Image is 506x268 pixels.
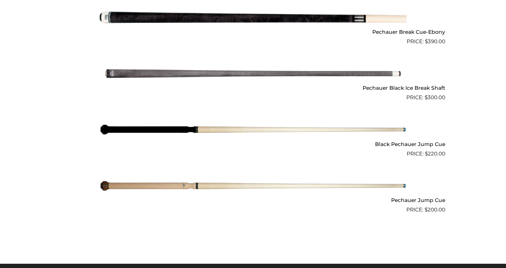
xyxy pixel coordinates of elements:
[425,207,445,213] bdi: 200.00
[425,151,445,157] bdi: 220.00
[425,94,445,100] bdi: 300.00
[100,104,407,155] img: Black Pechauer Jump Cue
[425,207,428,213] span: $
[100,48,407,99] img: Pechauer Black Ice Break Shaft
[61,160,445,214] a: Pechauer Jump Cue $200.00
[61,26,445,37] h2: Pechauer Break Cue-Ebony
[425,94,428,100] span: $
[425,38,428,44] span: $
[100,160,407,211] img: Pechauer Jump Cue
[61,195,445,206] h2: Pechauer Jump Cue
[61,48,445,102] a: Pechauer Black Ice Break Shaft $300.00
[61,138,445,150] h2: Black Pechauer Jump Cue
[61,82,445,94] h2: Pechauer Black Ice Break Shaft
[61,104,445,158] a: Black Pechauer Jump Cue $220.00
[425,38,445,44] bdi: 390.00
[425,151,428,157] span: $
